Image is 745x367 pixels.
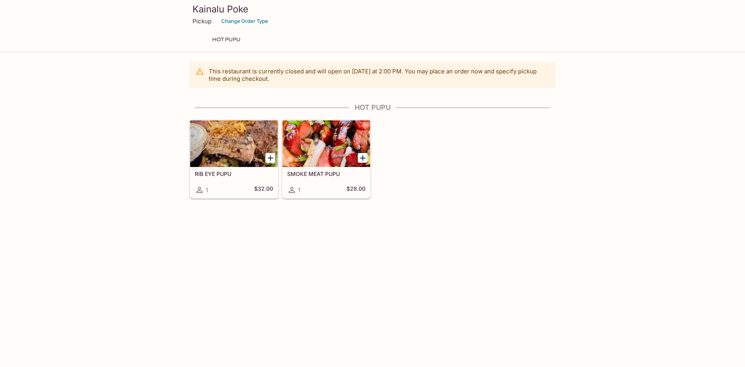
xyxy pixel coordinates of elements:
p: Pickup [192,17,211,25]
p: This restaurant is currently closed and will open on [DATE] at 2:00 PM . You may place an order n... [209,68,549,82]
button: Change Order Type [218,15,272,27]
div: SMOKE MEAT PUPU [282,120,370,167]
h4: HOT PUPU [189,103,556,112]
h3: Kainalu Poke [192,3,553,15]
div: RIB EYE PUPU [190,120,278,167]
span: 1 [206,186,208,194]
button: HOT PUPU [208,34,245,45]
button: Add RIB EYE PUPU [265,153,275,163]
h5: SMOKE MEAT PUPU [287,170,366,177]
span: 1 [298,186,300,194]
h5: $32.00 [254,185,273,195]
h5: $28.00 [347,185,366,195]
button: Add SMOKE MEAT PUPU [358,153,367,163]
a: RIB EYE PUPU1$32.00 [190,120,278,198]
h5: RIB EYE PUPU [195,170,273,177]
a: SMOKE MEAT PUPU1$28.00 [282,120,371,198]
